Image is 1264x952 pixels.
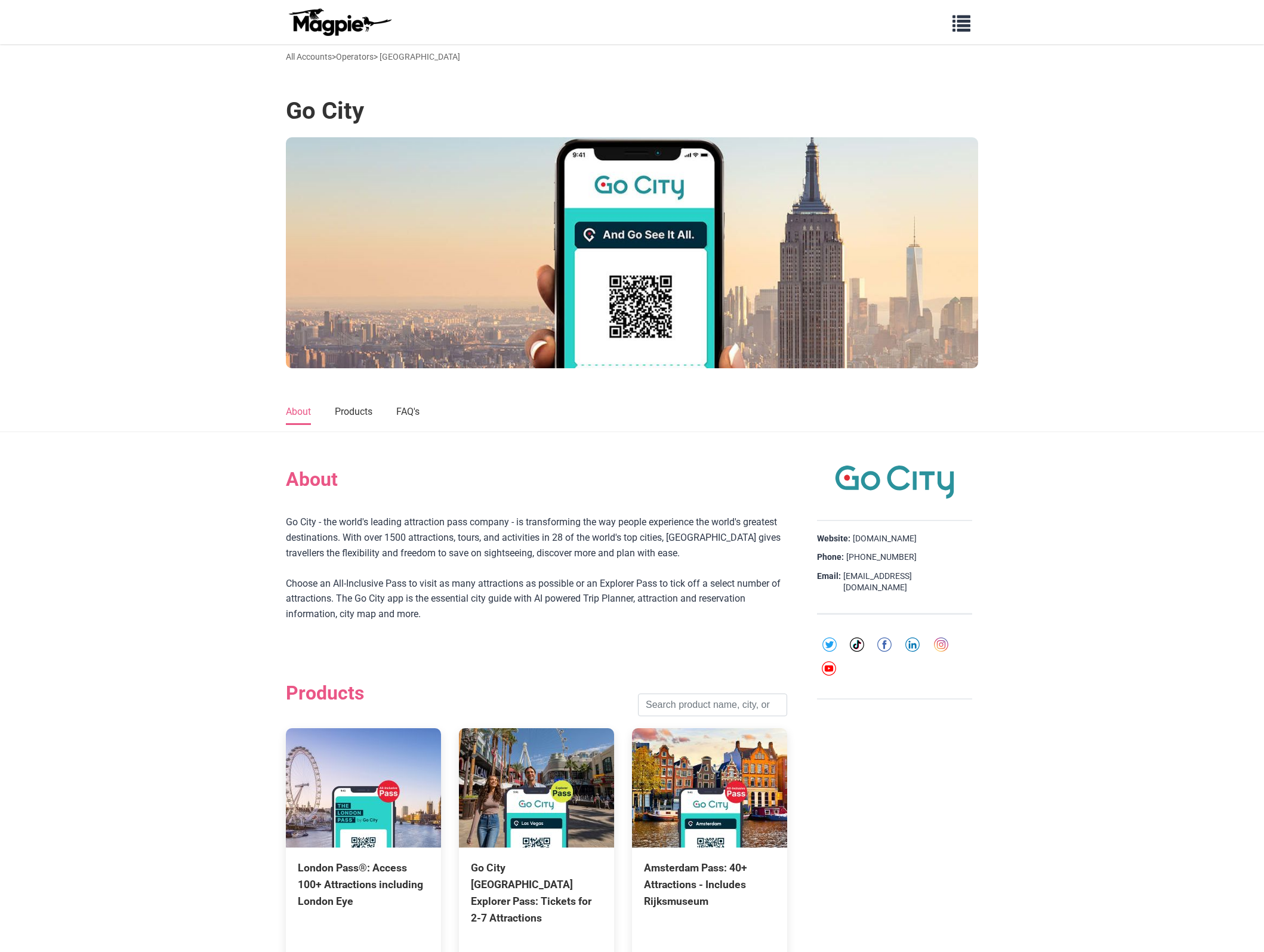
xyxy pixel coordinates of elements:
[459,728,614,848] img: Go City Las Vegas Explorer Pass: Tickets for 2-7 Attractions
[905,637,920,652] img: linkedin-round-01-4bc9326eb20f8e88ec4be7e8773b84b7.svg
[817,552,972,563] div: [PHONE_NUMBER]
[638,694,787,716] input: Search product name, city, or interal id
[877,637,892,652] img: facebook-round-01-50ddc191f871d4ecdbe8252d2011563a.svg
[286,50,460,63] div: > > [GEOGRAPHIC_DATA]
[286,728,441,848] img: London Pass®: Access 100+ Attractions including London Eye
[286,52,332,61] a: All Accounts
[632,728,787,848] img: Amsterdam Pass: 40+ Attractions - Includes Rijksmuseum
[335,400,372,425] a: Products
[934,637,948,652] img: instagram-round-01-d873700d03cfe9216e9fb2676c2aa726.svg
[471,859,602,927] div: Go City [GEOGRAPHIC_DATA] Explorer Pass: Tickets for 2-7 Attractions
[817,533,850,545] strong: Website:
[286,514,787,621] div: Go City - the world's leading attraction pass company - is transforming the way people experience...
[286,468,787,491] h2: About
[286,682,364,704] h2: Products
[817,552,844,563] strong: Phone:
[850,637,864,652] img: tiktok-round-01-ca200c7ba8d03f2cade56905edf8567d.svg
[843,571,972,594] a: [EMAIL_ADDRESS][DOMAIN_NAME]
[298,859,429,910] div: London Pass®: Access 100+ Attractions including London Eye
[853,533,917,545] a: [DOMAIN_NAME]
[644,859,775,910] div: Amsterdam Pass: 40+ Attractions - Includes Rijksmuseum
[817,571,841,583] strong: Email:
[336,52,374,61] a: Operators
[835,462,954,502] img: Go City logo
[822,661,836,676] img: youtube-round-01-0acef599b0341403c37127b094ecd7da.svg
[286,8,393,36] img: logo-ab69f6fb50320c5b225c76a69d11143b.png
[822,637,837,652] img: twitter-round-01-cd1e625a8cae957d25deef6d92bf4839.svg
[286,400,311,425] a: About
[286,97,364,125] h1: Go City
[396,400,420,425] a: FAQ's
[286,137,978,368] img: Go City banner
